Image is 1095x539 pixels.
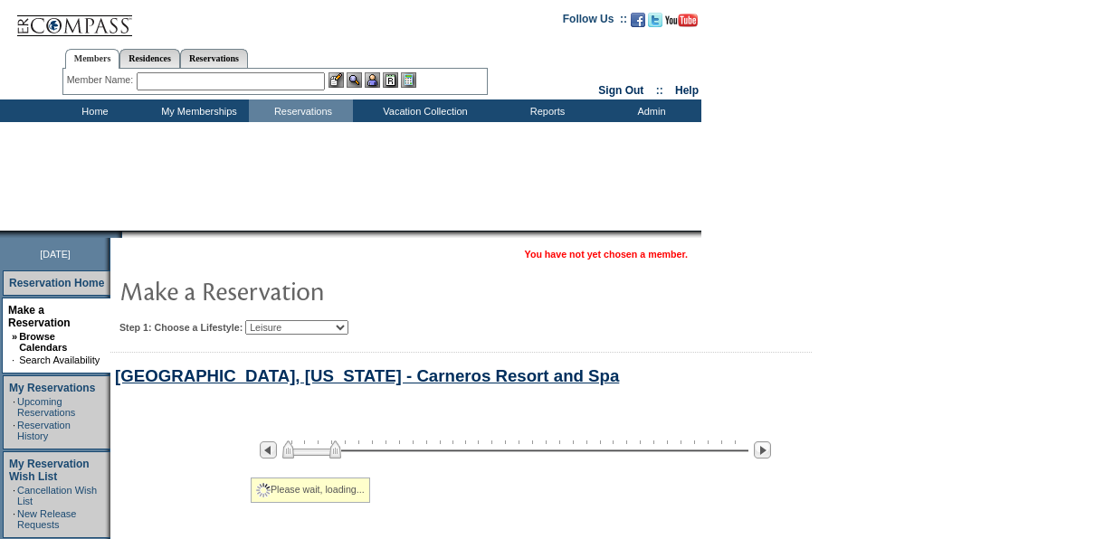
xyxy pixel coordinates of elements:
a: Search Availability [19,355,100,365]
img: View [347,72,362,88]
a: Browse Calendars [19,331,67,353]
a: My Reservation Wish List [9,458,90,483]
span: You have not yet chosen a member. [525,249,688,260]
td: · [12,355,17,365]
a: Reservation History [17,420,71,441]
td: Reservations [249,99,353,122]
img: spinner2.gif [256,483,271,497]
a: Members [65,49,120,69]
img: Subscribe to our YouTube Channel [665,14,698,27]
a: Become our fan on Facebook [631,18,645,29]
img: Next [754,441,771,459]
a: [GEOGRAPHIC_DATA], [US_STATE] - Carneros Resort and Spa [115,366,619,385]
img: pgTtlMakeReservation.gif [119,272,481,308]
img: Previous [260,441,277,459]
a: Reservation Home [9,277,104,289]
td: My Memberships [145,99,249,122]
img: promoShadowLeftCorner.gif [116,231,122,238]
a: Subscribe to our YouTube Channel [665,18,698,29]
a: Sign Out [598,84,643,97]
img: Become our fan on Facebook [631,13,645,27]
div: Please wait, loading... [251,478,370,503]
a: Residences [119,49,180,68]
b: » [12,331,17,342]
img: b_calculator.gif [401,72,416,88]
a: Follow us on Twitter [648,18,662,29]
span: [DATE] [40,249,71,260]
div: Member Name: [67,72,137,88]
td: Admin [597,99,701,122]
td: Home [41,99,145,122]
td: Vacation Collection [353,99,493,122]
td: · [13,485,15,506]
a: Make a Reservation [8,304,71,329]
img: Impersonate [365,72,380,88]
a: Cancellation Wish List [17,485,97,506]
img: Reservations [383,72,398,88]
a: New Release Requests [17,508,76,530]
a: Upcoming Reservations [17,396,75,418]
img: b_edit.gif [328,72,344,88]
td: Follow Us :: [563,11,627,33]
td: · [13,420,15,441]
td: Reports [493,99,597,122]
img: blank.gif [122,231,124,238]
td: · [13,508,15,530]
a: Help [675,84,699,97]
b: Step 1: Choose a Lifestyle: [119,322,243,333]
td: · [13,396,15,418]
a: Reservations [180,49,248,68]
a: My Reservations [9,382,95,394]
img: Follow us on Twitter [648,13,662,27]
span: :: [656,84,663,97]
